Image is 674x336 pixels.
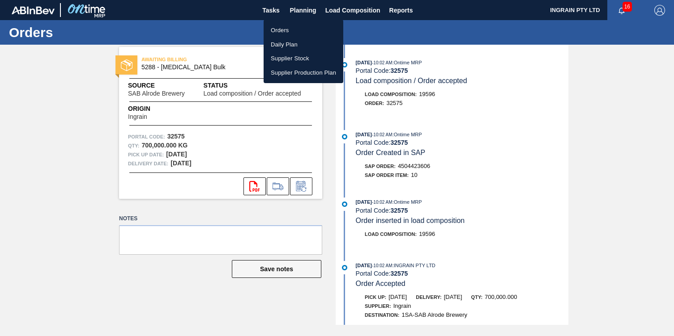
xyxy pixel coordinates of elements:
[264,38,343,52] a: Daily Plan
[264,51,343,66] a: Supplier Stock
[264,66,343,80] a: Supplier Production Plan
[264,23,343,38] a: Orders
